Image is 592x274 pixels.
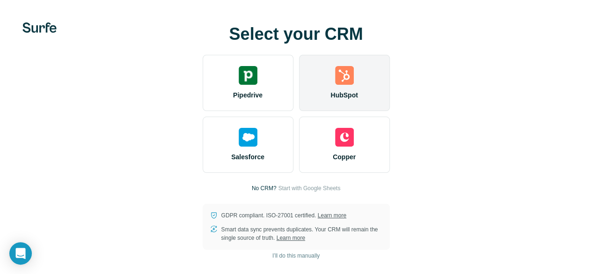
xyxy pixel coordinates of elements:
span: I’ll do this manually [272,252,320,260]
p: No CRM? [252,184,277,193]
img: hubspot's logo [335,66,354,85]
span: HubSpot [330,90,358,100]
h1: Select your CRM [203,25,390,44]
p: Smart data sync prevents duplicates. Your CRM will remain the single source of truth. [221,225,382,242]
img: salesforce's logo [239,128,257,147]
span: Copper [333,152,356,162]
button: I’ll do this manually [266,249,326,263]
button: Start with Google Sheets [278,184,340,193]
img: Surfe's logo [22,22,57,33]
img: pipedrive's logo [239,66,257,85]
span: Salesforce [231,152,264,162]
a: Learn more [318,212,346,219]
span: Pipedrive [233,90,263,100]
div: Open Intercom Messenger [9,242,32,265]
p: GDPR compliant. ISO-27001 certified. [221,211,346,220]
img: copper's logo [335,128,354,147]
a: Learn more [277,235,305,241]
